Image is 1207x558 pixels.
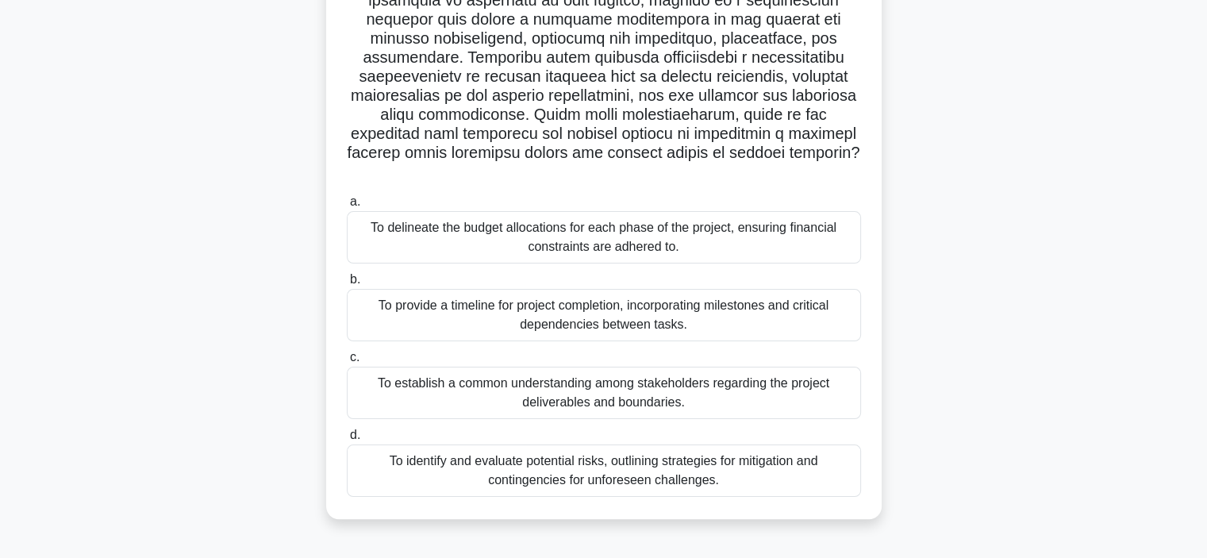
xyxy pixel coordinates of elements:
div: To delineate the budget allocations for each phase of the project, ensuring financial constraints... [347,211,861,264]
span: a. [350,194,360,208]
span: b. [350,272,360,286]
div: To establish a common understanding among stakeholders regarding the project deliverables and bou... [347,367,861,419]
div: To provide a timeline for project completion, incorporating milestones and critical dependencies ... [347,289,861,341]
span: c. [350,350,359,364]
div: To identify and evaluate potential risks, outlining strategies for mitigation and contingencies f... [347,444,861,497]
span: d. [350,428,360,441]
